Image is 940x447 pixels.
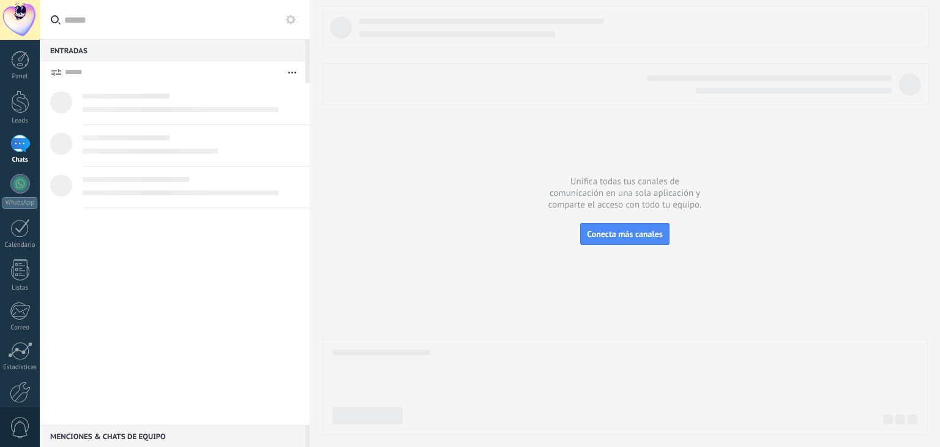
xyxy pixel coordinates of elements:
div: Chats [2,156,38,164]
div: Calendario [2,241,38,249]
div: WhatsApp [2,197,37,209]
div: Listas [2,284,38,292]
span: Conecta más canales [587,228,662,239]
div: Leads [2,117,38,125]
button: Conecta más canales [580,223,669,245]
div: Entradas [40,39,305,61]
div: Menciones & Chats de equipo [40,425,305,447]
div: Panel [2,73,38,81]
div: Estadísticas [2,364,38,372]
div: Correo [2,324,38,332]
